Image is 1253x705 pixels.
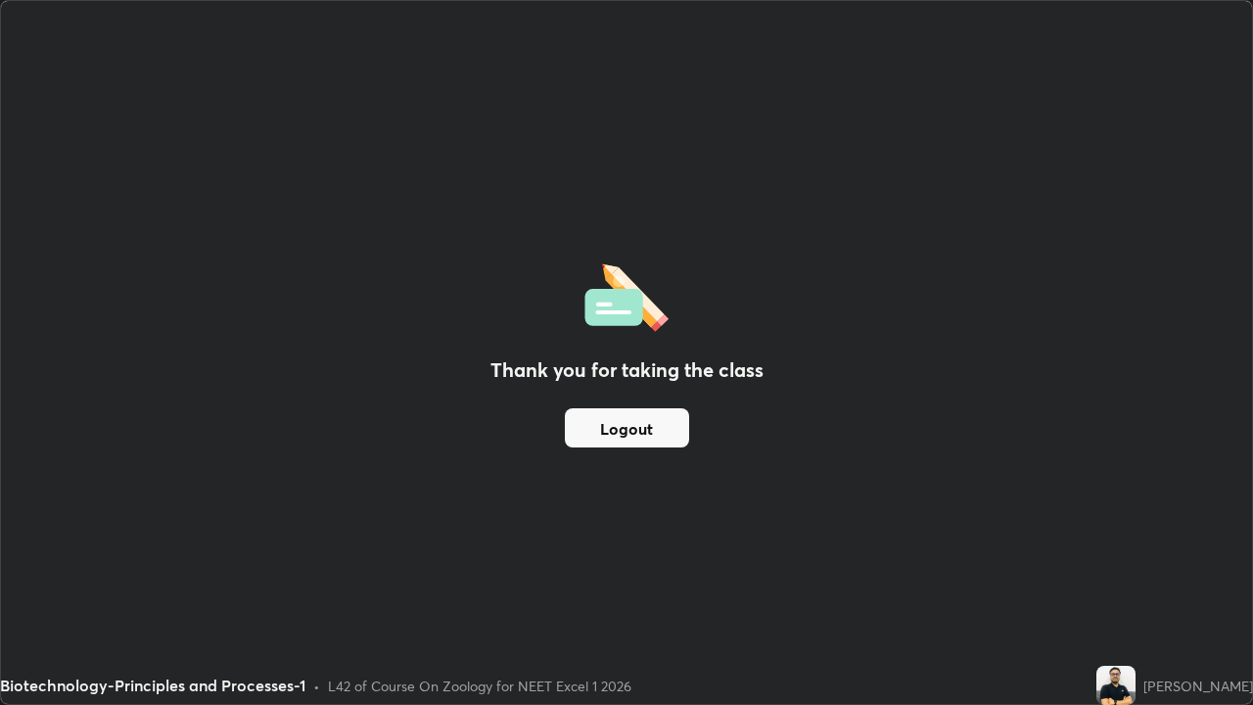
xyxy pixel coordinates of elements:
img: offlineFeedback.1438e8b3.svg [584,258,669,332]
button: Logout [565,408,689,447]
div: [PERSON_NAME] [1143,676,1253,696]
div: • [313,676,320,696]
img: 3b75f7019530429b96ce2bd7b8c171a4.jpg [1096,666,1136,705]
h2: Thank you for taking the class [490,355,764,385]
div: L42 of Course On Zoology for NEET Excel 1 2026 [328,676,631,696]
